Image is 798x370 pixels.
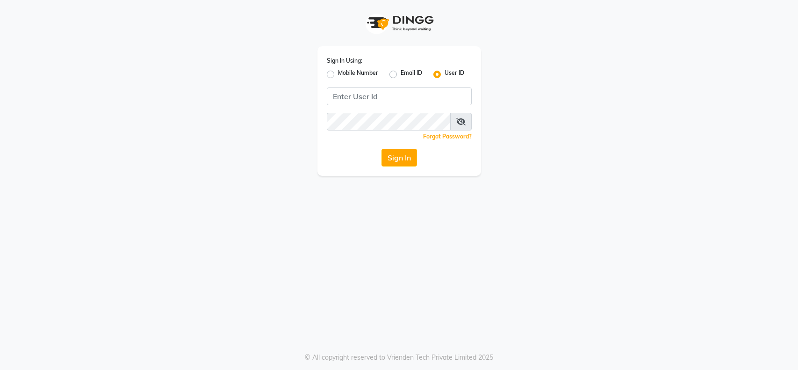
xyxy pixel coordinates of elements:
[327,87,472,105] input: Username
[327,57,362,65] label: Sign In Using:
[445,69,464,80] label: User ID
[423,133,472,140] a: Forgot Password?
[381,149,417,167] button: Sign In
[327,113,451,131] input: Username
[401,69,422,80] label: Email ID
[362,9,437,37] img: logo1.svg
[338,69,378,80] label: Mobile Number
